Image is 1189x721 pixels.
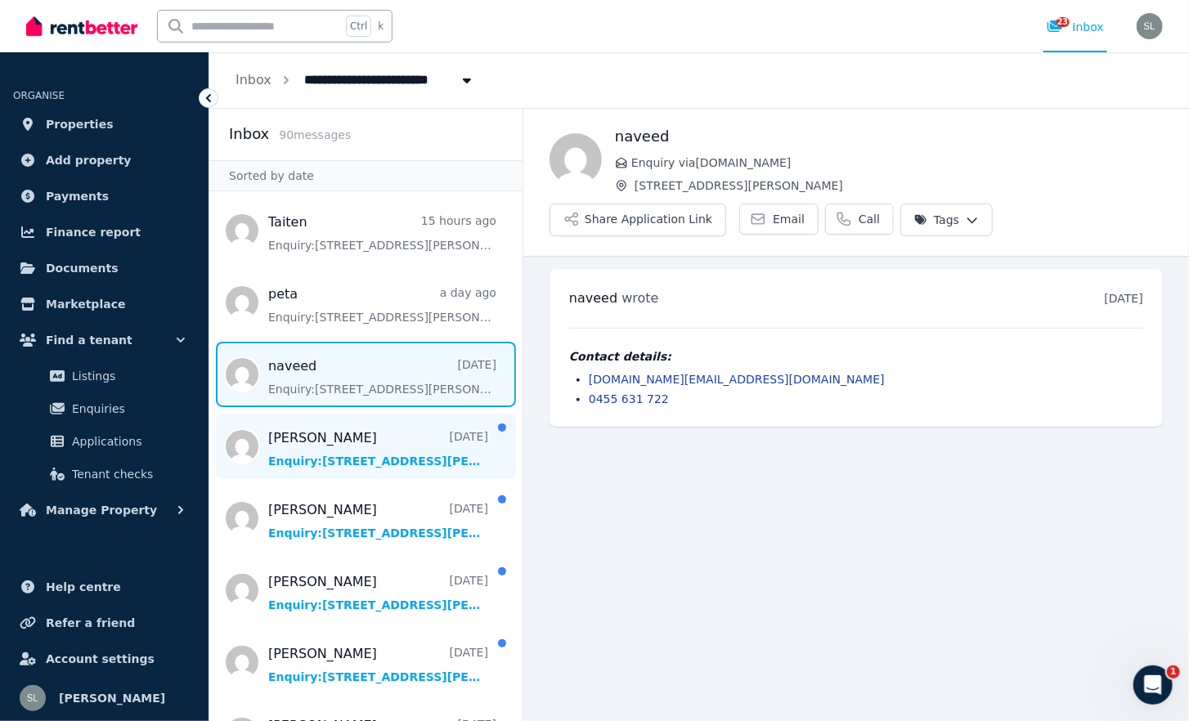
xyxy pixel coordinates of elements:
a: Listings [20,360,189,392]
button: Manage Property [13,494,195,526]
div: Sorted by date [209,160,523,191]
span: wrote [621,290,658,306]
a: Call [825,204,894,235]
span: Add property [46,150,132,170]
span: Finance report [46,222,141,242]
span: Manage Property [46,500,157,520]
span: Payments [46,186,109,206]
button: Share Application Link [550,204,726,236]
span: k [378,20,384,33]
span: Ctrl [346,16,371,37]
span: Find a tenant [46,330,132,350]
span: 23 [1057,17,1070,27]
button: Tags [900,204,993,236]
a: 0455 631 722 [589,392,669,405]
a: Refer a friend [13,607,195,639]
h2: Inbox [229,123,269,146]
a: [PERSON_NAME][DATE]Enquiry:[STREET_ADDRESS][PERSON_NAME]. [268,572,488,613]
span: Email [773,211,805,227]
span: ORGANISE [13,90,65,101]
span: Tags [914,212,959,228]
img: Sam Lee [20,685,46,711]
a: Properties [13,108,195,141]
iframe: Intercom live chat [1133,665,1173,705]
a: Applications [20,425,189,458]
a: [DOMAIN_NAME][EMAIL_ADDRESS][DOMAIN_NAME] [589,373,885,386]
span: 90 message s [279,128,351,141]
a: Payments [13,180,195,213]
span: naveed [569,290,617,306]
span: Enquiry via [DOMAIN_NAME] [631,154,1163,171]
span: Listings [72,366,182,386]
span: Applications [72,432,182,451]
a: Taiten15 hours agoEnquiry:[STREET_ADDRESS][PERSON_NAME]. [268,213,496,253]
span: [STREET_ADDRESS][PERSON_NAME] [635,177,1163,194]
a: Email [739,204,819,235]
a: petaa day agoEnquiry:[STREET_ADDRESS][PERSON_NAME]. [268,284,496,325]
img: Sam Lee [1137,13,1163,39]
time: [DATE] [1105,292,1143,305]
a: Documents [13,252,195,284]
nav: Breadcrumb [209,52,501,108]
span: Documents [46,258,119,278]
span: Refer a friend [46,613,135,633]
img: naveed [550,133,602,186]
img: RentBetter [26,14,137,38]
a: [PERSON_NAME][DATE]Enquiry:[STREET_ADDRESS][PERSON_NAME]. [268,644,488,685]
span: Tenant checks [72,464,182,484]
a: Enquiries [20,392,189,425]
div: Inbox [1047,19,1104,35]
span: 1 [1167,665,1180,678]
a: Inbox [236,72,271,87]
span: Help centre [46,577,121,597]
span: Enquiries [72,399,182,419]
span: [PERSON_NAME] [59,688,165,708]
h4: Contact details: [569,348,1143,365]
a: [PERSON_NAME][DATE]Enquiry:[STREET_ADDRESS][PERSON_NAME]. [268,500,488,541]
a: [PERSON_NAME][DATE]Enquiry:[STREET_ADDRESS][PERSON_NAME]. [268,428,488,469]
button: Find a tenant [13,324,195,356]
h1: naveed [615,125,1163,148]
a: Finance report [13,216,195,249]
span: Marketplace [46,294,125,314]
a: Add property [13,144,195,177]
a: Tenant checks [20,458,189,490]
a: Account settings [13,643,195,675]
span: Call [859,211,880,227]
span: Properties [46,114,114,134]
a: Help centre [13,571,195,603]
a: naveed[DATE]Enquiry:[STREET_ADDRESS][PERSON_NAME]. [268,356,496,397]
a: Marketplace [13,288,195,320]
span: Account settings [46,649,155,669]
